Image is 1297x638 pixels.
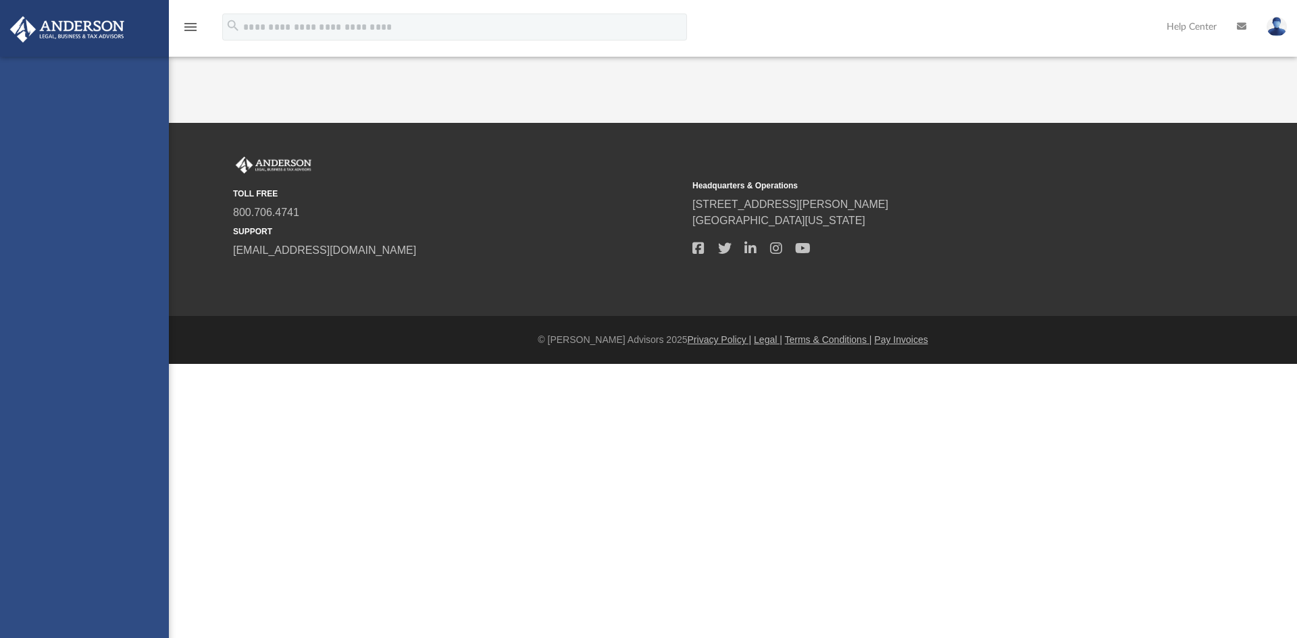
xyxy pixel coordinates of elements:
div: © [PERSON_NAME] Advisors 2025 [169,333,1297,347]
small: Headquarters & Operations [692,180,1142,192]
i: menu [182,19,199,35]
a: [GEOGRAPHIC_DATA][US_STATE] [692,215,865,226]
i: search [226,18,240,33]
a: 800.706.4741 [233,207,299,218]
a: Terms & Conditions | [785,334,872,345]
a: [EMAIL_ADDRESS][DOMAIN_NAME] [233,244,416,256]
a: Pay Invoices [874,334,927,345]
small: SUPPORT [233,225,683,238]
small: TOLL FREE [233,188,683,200]
a: [STREET_ADDRESS][PERSON_NAME] [692,198,888,210]
a: Legal | [754,334,782,345]
a: Privacy Policy | [688,334,752,345]
img: User Pic [1267,17,1287,36]
img: Anderson Advisors Platinum Portal [233,157,314,174]
img: Anderson Advisors Platinum Portal [6,16,128,43]
a: menu [182,26,199,35]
